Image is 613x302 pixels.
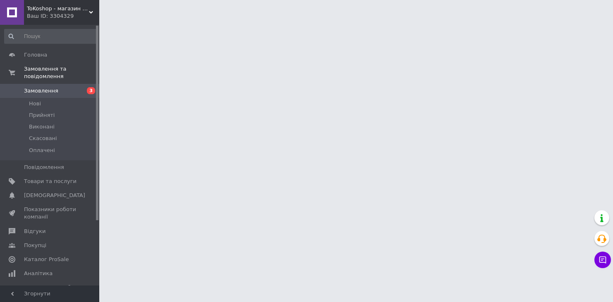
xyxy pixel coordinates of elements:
span: Нові [29,100,41,107]
span: Замовлення [24,87,58,95]
span: ToKoshop - магазин для найкращих покупок! [27,5,89,12]
span: Скасовані [29,135,57,142]
div: Ваш ID: 3304329 [27,12,99,20]
span: Виконані [29,123,55,131]
span: Показники роботи компанії [24,206,77,221]
span: Замовлення та повідомлення [24,65,99,80]
span: Відгуки [24,228,45,235]
span: Прийняті [29,112,55,119]
span: 3 [87,87,95,94]
span: Каталог ProSale [24,256,69,263]
span: Головна [24,51,47,59]
span: Інструменти веб-майстра та SEO [24,284,77,299]
span: Покупці [24,242,46,249]
span: Оплачені [29,147,55,154]
span: Повідомлення [24,164,64,171]
input: Пошук [4,29,98,44]
span: [DEMOGRAPHIC_DATA] [24,192,85,199]
span: Аналітика [24,270,53,277]
span: Товари та послуги [24,178,77,185]
button: Чат з покупцем [594,252,611,268]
